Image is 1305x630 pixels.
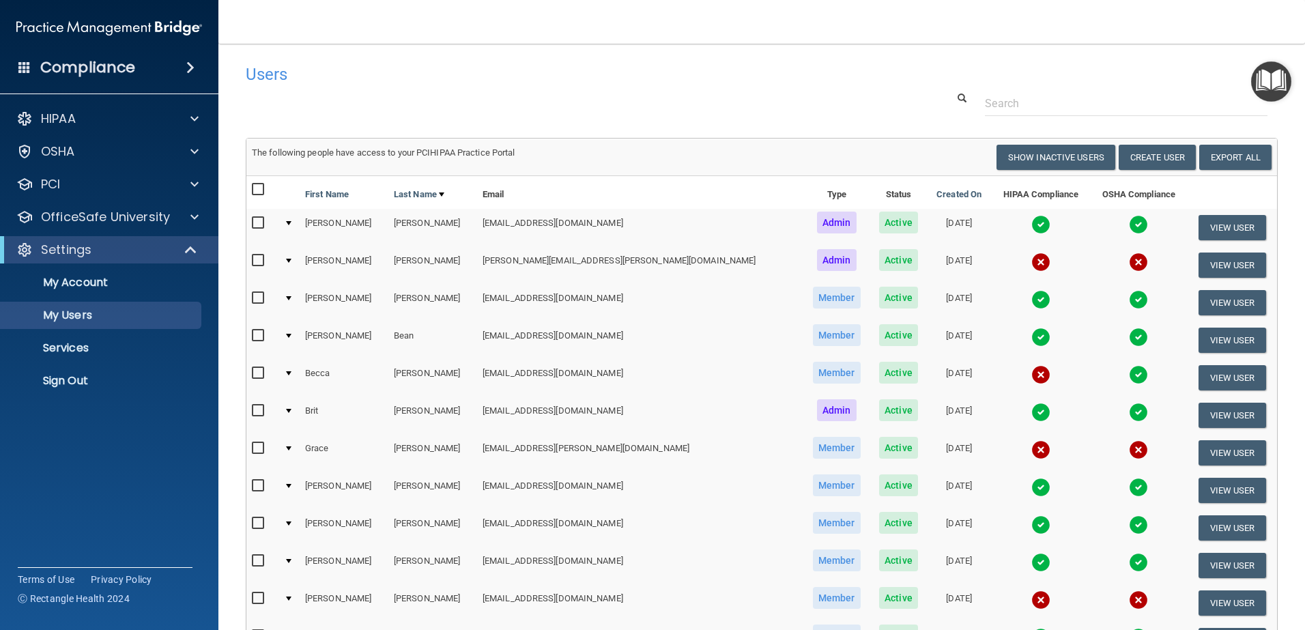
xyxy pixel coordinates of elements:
[1031,590,1050,610] img: cross.ca9f0e7f.svg
[300,397,388,434] td: Brit
[1119,145,1196,170] button: Create User
[1129,215,1148,234] img: tick.e7d51cea.svg
[1129,478,1148,497] img: tick.e7d51cea.svg
[1090,176,1187,209] th: OSHA Compliance
[1031,365,1050,384] img: cross.ca9f0e7f.svg
[388,321,477,359] td: Bean
[879,324,918,346] span: Active
[91,573,152,586] a: Privacy Policy
[477,472,803,509] td: [EMAIL_ADDRESS][DOMAIN_NAME]
[477,359,803,397] td: [EMAIL_ADDRESS][DOMAIN_NAME]
[817,399,857,421] span: Admin
[305,186,349,203] a: First Name
[879,399,918,421] span: Active
[300,321,388,359] td: [PERSON_NAME]
[9,341,195,355] p: Services
[813,362,861,384] span: Member
[18,592,130,605] span: Ⓒ Rectangle Health 2024
[388,584,477,622] td: [PERSON_NAME]
[300,434,388,472] td: Grace
[477,321,803,359] td: [EMAIL_ADDRESS][DOMAIN_NAME]
[927,321,991,359] td: [DATE]
[477,509,803,547] td: [EMAIL_ADDRESS][DOMAIN_NAME]
[879,474,918,496] span: Active
[1199,253,1266,278] button: View User
[927,584,991,622] td: [DATE]
[1237,536,1289,588] iframe: Drift Widget Chat Controller
[1199,478,1266,503] button: View User
[40,58,135,77] h4: Compliance
[1199,215,1266,240] button: View User
[1129,403,1148,422] img: tick.e7d51cea.svg
[477,547,803,584] td: [EMAIL_ADDRESS][DOMAIN_NAME]
[927,284,991,321] td: [DATE]
[879,249,918,271] span: Active
[1129,515,1148,534] img: tick.e7d51cea.svg
[1129,328,1148,347] img: tick.e7d51cea.svg
[879,512,918,534] span: Active
[1031,328,1050,347] img: tick.e7d51cea.svg
[927,209,991,246] td: [DATE]
[1031,478,1050,497] img: tick.e7d51cea.svg
[477,434,803,472] td: [EMAIL_ADDRESS][PERSON_NAME][DOMAIN_NAME]
[16,111,199,127] a: HIPAA
[1199,290,1266,315] button: View User
[388,359,477,397] td: [PERSON_NAME]
[936,186,981,203] a: Created On
[1031,215,1050,234] img: tick.e7d51cea.svg
[9,276,195,289] p: My Account
[9,309,195,322] p: My Users
[817,249,857,271] span: Admin
[16,14,202,42] img: PMB logo
[813,287,861,309] span: Member
[16,143,199,160] a: OSHA
[927,359,991,397] td: [DATE]
[1031,553,1050,572] img: tick.e7d51cea.svg
[388,246,477,284] td: [PERSON_NAME]
[16,176,199,192] a: PCI
[1199,328,1266,353] button: View User
[803,176,870,209] th: Type
[1129,553,1148,572] img: tick.e7d51cea.svg
[1199,145,1272,170] a: Export All
[41,143,75,160] p: OSHA
[1031,440,1050,459] img: cross.ca9f0e7f.svg
[246,66,840,83] h4: Users
[813,437,861,459] span: Member
[879,362,918,384] span: Active
[1129,290,1148,309] img: tick.e7d51cea.svg
[1129,440,1148,459] img: cross.ca9f0e7f.svg
[477,176,803,209] th: Email
[41,111,76,127] p: HIPAA
[388,397,477,434] td: [PERSON_NAME]
[817,212,857,233] span: Admin
[879,287,918,309] span: Active
[879,212,918,233] span: Active
[927,472,991,509] td: [DATE]
[18,573,74,586] a: Terms of Use
[1199,553,1266,578] button: View User
[927,434,991,472] td: [DATE]
[300,509,388,547] td: [PERSON_NAME]
[300,547,388,584] td: [PERSON_NAME]
[477,584,803,622] td: [EMAIL_ADDRESS][DOMAIN_NAME]
[252,147,515,158] span: The following people have access to your PCIHIPAA Practice Portal
[394,186,444,203] a: Last Name
[1129,590,1148,610] img: cross.ca9f0e7f.svg
[477,246,803,284] td: [PERSON_NAME][EMAIL_ADDRESS][PERSON_NAME][DOMAIN_NAME]
[388,472,477,509] td: [PERSON_NAME]
[813,474,861,496] span: Member
[991,176,1090,209] th: HIPAA Compliance
[300,472,388,509] td: [PERSON_NAME]
[1129,365,1148,384] img: tick.e7d51cea.svg
[927,246,991,284] td: [DATE]
[813,512,861,534] span: Member
[300,359,388,397] td: Becca
[1031,403,1050,422] img: tick.e7d51cea.svg
[300,209,388,246] td: [PERSON_NAME]
[1199,515,1266,541] button: View User
[813,587,861,609] span: Member
[1199,403,1266,428] button: View User
[927,509,991,547] td: [DATE]
[985,91,1267,116] input: Search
